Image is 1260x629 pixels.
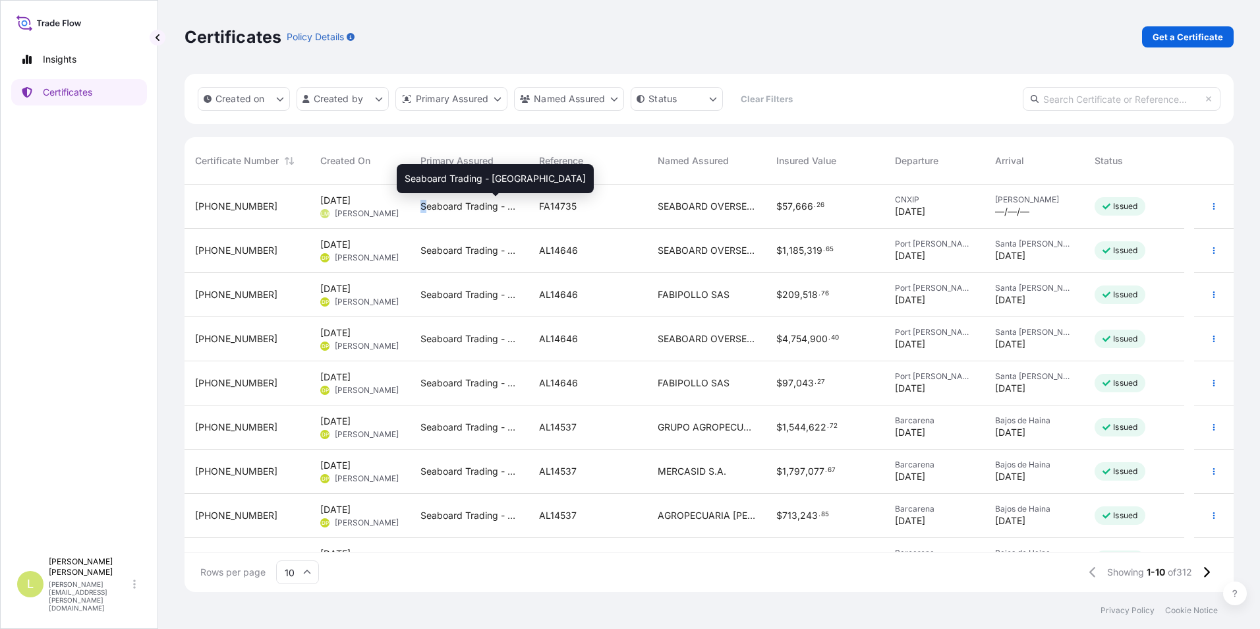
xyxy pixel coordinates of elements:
[320,415,351,428] span: [DATE]
[320,154,370,167] span: Created On
[321,207,329,220] span: LM
[995,514,1025,527] span: [DATE]
[995,338,1025,351] span: [DATE]
[320,459,351,472] span: [DATE]
[776,202,782,211] span: $
[797,511,800,520] span: ,
[185,26,281,47] p: Certificates
[320,503,351,516] span: [DATE]
[658,509,755,522] span: AGROPECUARIA [PERSON_NAME] S.R.L.
[43,53,76,66] p: Insights
[658,421,755,434] span: GRUPO AGROPECUARIO NORPROPEC S.R.L.
[776,467,782,476] span: $
[827,424,829,429] span: .
[995,195,1074,205] span: [PERSON_NAME]
[1113,289,1137,300] p: Issued
[420,288,518,301] span: Seaboard Trading - [GEOGRAPHIC_DATA]
[776,511,782,520] span: $
[1113,201,1137,212] p: Issued
[1113,466,1137,477] p: Issued
[782,511,797,520] span: 713
[195,332,277,345] span: [PHONE_NUMBER]
[320,238,351,251] span: [DATE]
[895,548,974,558] span: Barcarena
[1153,30,1223,44] p: Get a Certificate
[1113,245,1137,256] p: Issued
[895,205,925,218] span: [DATE]
[658,465,726,478] span: MERCASID S.A.
[791,334,807,344] span: 754
[420,376,518,390] span: Seaboard Trading - [GEOGRAPHIC_DATA]
[810,334,828,344] span: 900
[335,297,399,307] span: [PERSON_NAME]
[782,378,793,388] span: 97
[539,200,577,213] span: FA14735
[826,247,834,252] span: 65
[335,208,399,219] span: [PERSON_NAME]
[776,154,836,167] span: Insured Value
[782,334,788,344] span: 4
[49,556,130,578] p: [PERSON_NAME] [PERSON_NAME]
[631,87,723,111] button: certificateStatus Filter options
[658,244,755,257] span: SEABOARD OVERSEAS [GEOGRAPHIC_DATA] SAS
[818,291,820,296] span: .
[895,426,925,439] span: [DATE]
[895,249,925,262] span: [DATE]
[796,378,814,388] span: 043
[1101,605,1155,616] a: Privacy Policy
[828,468,836,473] span: 67
[322,340,329,353] span: DP
[195,465,277,478] span: [PHONE_NUMBER]
[322,472,329,485] span: DP
[420,421,518,434] span: Seaboard Trading - [GEOGRAPHIC_DATA]
[320,326,351,340] span: [DATE]
[995,205,1029,218] span: —/—/—
[314,92,364,105] p: Created by
[895,470,925,483] span: [DATE]
[808,467,824,476] span: 077
[281,153,297,169] button: Sort
[539,509,577,522] span: AL14537
[809,423,826,432] span: 622
[1165,605,1218,616] a: Cookie Notice
[789,246,804,255] span: 185
[895,195,974,205] span: CNXIP
[320,547,351,560] span: [DATE]
[895,327,974,338] span: Port [PERSON_NAME]
[658,288,730,301] span: FABIPOLLO SAS
[11,79,147,105] a: Certificates
[825,468,827,473] span: .
[1113,334,1137,344] p: Issued
[539,332,578,345] span: AL14646
[786,467,789,476] span: ,
[1147,566,1165,579] span: 1-10
[27,578,34,591] span: L
[1095,154,1123,167] span: Status
[320,371,351,384] span: [DATE]
[828,336,830,340] span: .
[816,203,824,208] span: 26
[658,154,729,167] span: Named Assured
[420,244,518,257] span: Seaboard Trading - [GEOGRAPHIC_DATA]
[539,288,578,301] span: AL14646
[11,46,147,73] a: Insights
[195,244,277,257] span: [PHONE_NUMBER]
[1023,87,1220,111] input: Search Certificate or Reference...
[895,239,974,249] span: Port [PERSON_NAME]
[195,288,277,301] span: [PHONE_NUMBER]
[335,518,399,528] span: [PERSON_NAME]
[322,428,329,441] span: DP
[895,514,925,527] span: [DATE]
[995,293,1025,307] span: [DATE]
[782,202,793,211] span: 57
[786,423,789,432] span: ,
[788,334,791,344] span: ,
[782,246,786,255] span: 1
[1113,378,1137,388] p: Issued
[793,378,796,388] span: ,
[539,244,578,257] span: AL14646
[789,423,806,432] span: 544
[297,87,389,111] button: createdBy Filter options
[1113,510,1137,521] p: Issued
